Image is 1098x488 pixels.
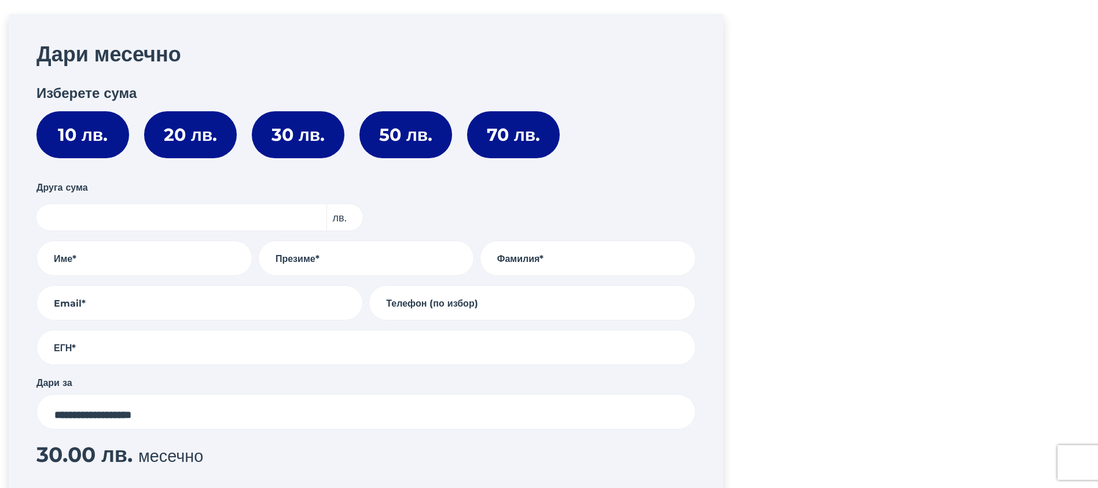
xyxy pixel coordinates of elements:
[252,111,344,158] label: 30 лв.
[101,442,133,467] span: лв.
[467,111,560,158] label: 70 лв.
[144,111,237,158] label: 20 лв.
[36,180,88,196] label: Друга сума
[36,442,96,467] span: 30.00
[326,203,363,231] span: лв.
[36,85,696,102] h3: Изберете сума
[36,42,696,67] h2: Дари месечно
[36,111,129,158] label: 10 лв.
[36,376,72,389] label: Дари за
[359,111,452,158] label: 50 лв.
[138,446,203,466] span: месечно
